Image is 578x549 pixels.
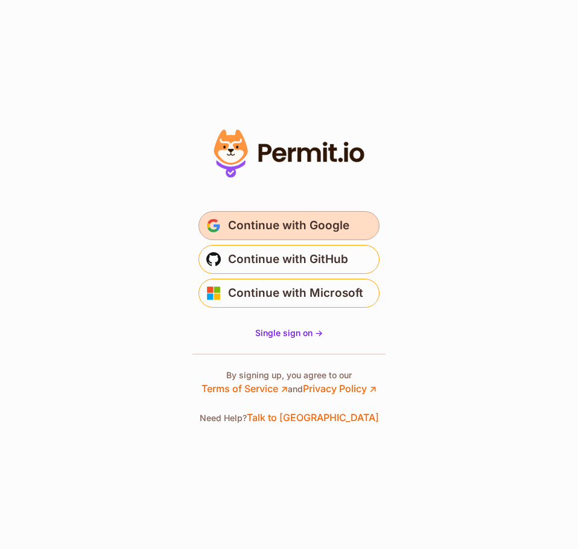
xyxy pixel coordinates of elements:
span: Continue with Microsoft [228,284,363,303]
p: Need Help? [200,410,379,425]
span: Continue with Google [228,216,349,235]
a: Single sign on -> [255,327,323,339]
button: Continue with GitHub [198,245,380,274]
button: Continue with Microsoft [198,279,380,308]
button: Continue with Google [198,211,380,240]
p: By signing up, you agree to our and [202,369,376,396]
a: Privacy Policy ↗ [303,382,376,395]
span: Single sign on -> [255,328,323,338]
a: Terms of Service ↗ [202,382,288,395]
span: Continue with GitHub [228,250,348,269]
a: Talk to [GEOGRAPHIC_DATA] [247,411,379,424]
